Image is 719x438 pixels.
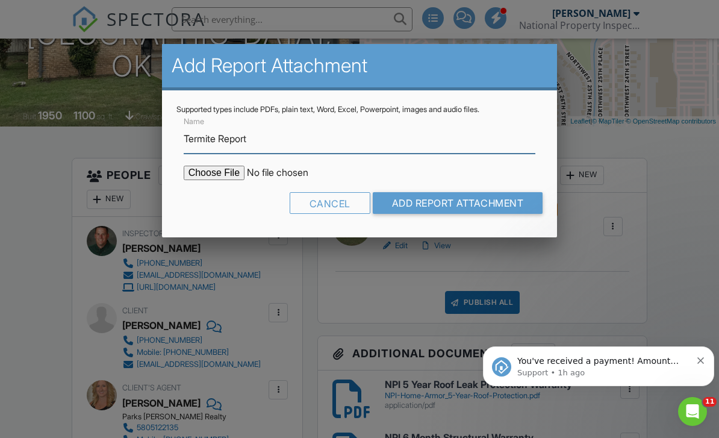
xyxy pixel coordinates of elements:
[172,54,548,78] h2: Add Report Attachment
[184,116,204,127] label: Name
[176,105,543,114] div: Supported types include PDFs, plain text, Word, Excel, Powerpoint, images and audio files.
[478,321,719,405] iframe: Intercom notifications message
[290,192,370,214] div: Cancel
[373,192,543,214] input: Add Report Attachment
[678,397,707,426] iframe: Intercom live chat
[703,397,717,407] span: 11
